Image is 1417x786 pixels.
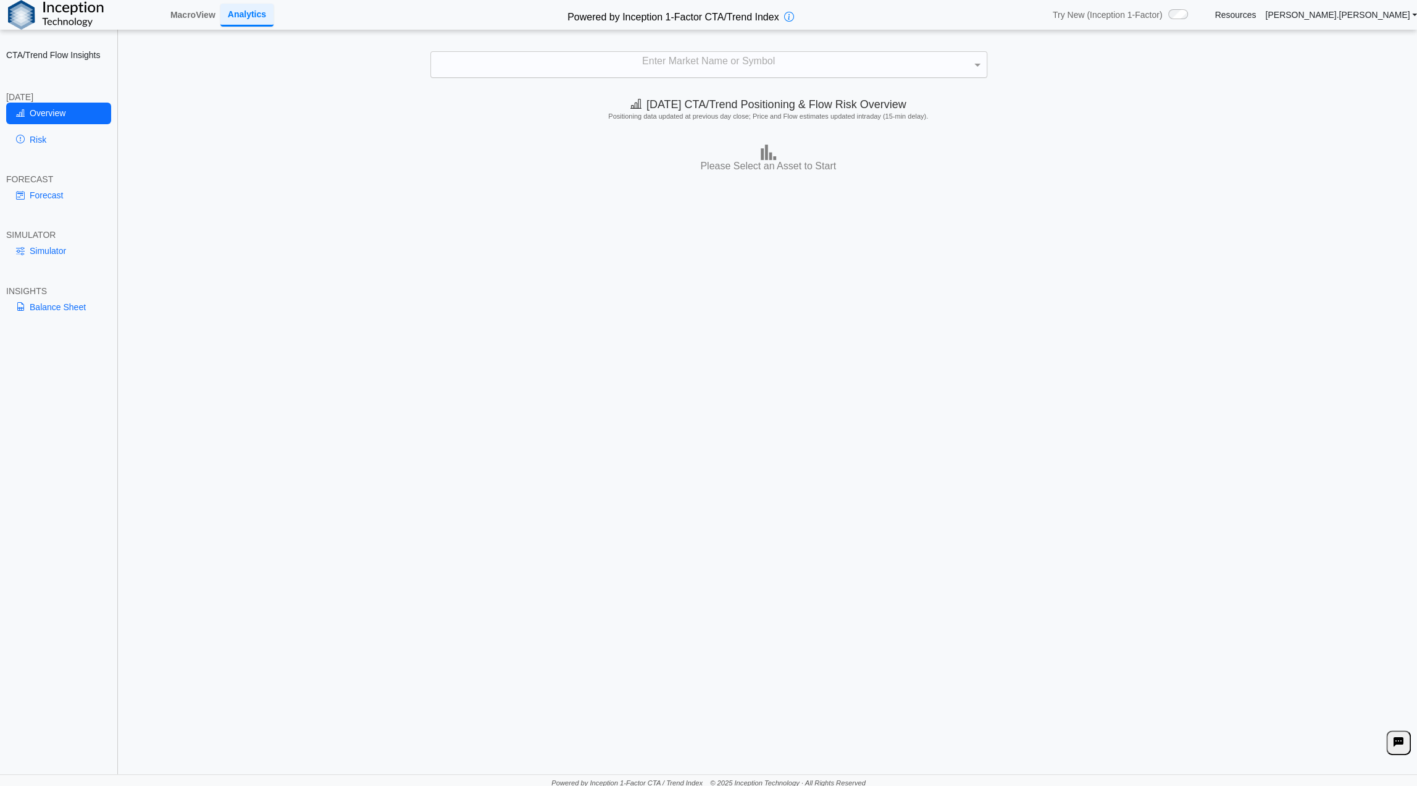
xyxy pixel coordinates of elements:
[220,4,274,27] a: Analytics
[165,4,220,25] a: MacroView
[6,91,111,103] div: [DATE]
[6,285,111,297] div: INSIGHTS
[122,160,1414,173] h3: Please Select an Asset to Start
[1053,9,1163,20] span: Try New (Inception 1-Factor)
[431,52,987,77] div: Enter Market Name or Symbol
[562,6,784,24] h2: Powered by Inception 1-Factor CTA/Trend Index
[1214,9,1256,20] a: Resources
[6,240,111,261] a: Simulator
[6,129,111,150] a: Risk
[6,103,111,124] a: Overview
[630,98,906,111] span: [DATE] CTA/Trend Positioning & Flow Risk Overview
[6,49,111,61] h2: CTA/Trend Flow Insights
[6,297,111,318] a: Balance Sheet
[761,145,776,160] img: bar-chart.png
[1265,9,1417,20] a: [PERSON_NAME].[PERSON_NAME]
[6,229,111,240] div: SIMULATOR
[6,185,111,206] a: Forecast
[126,112,1411,120] h5: Positioning data updated at previous day close; Price and Flow estimates updated intraday (15-min...
[6,174,111,185] div: FORECAST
